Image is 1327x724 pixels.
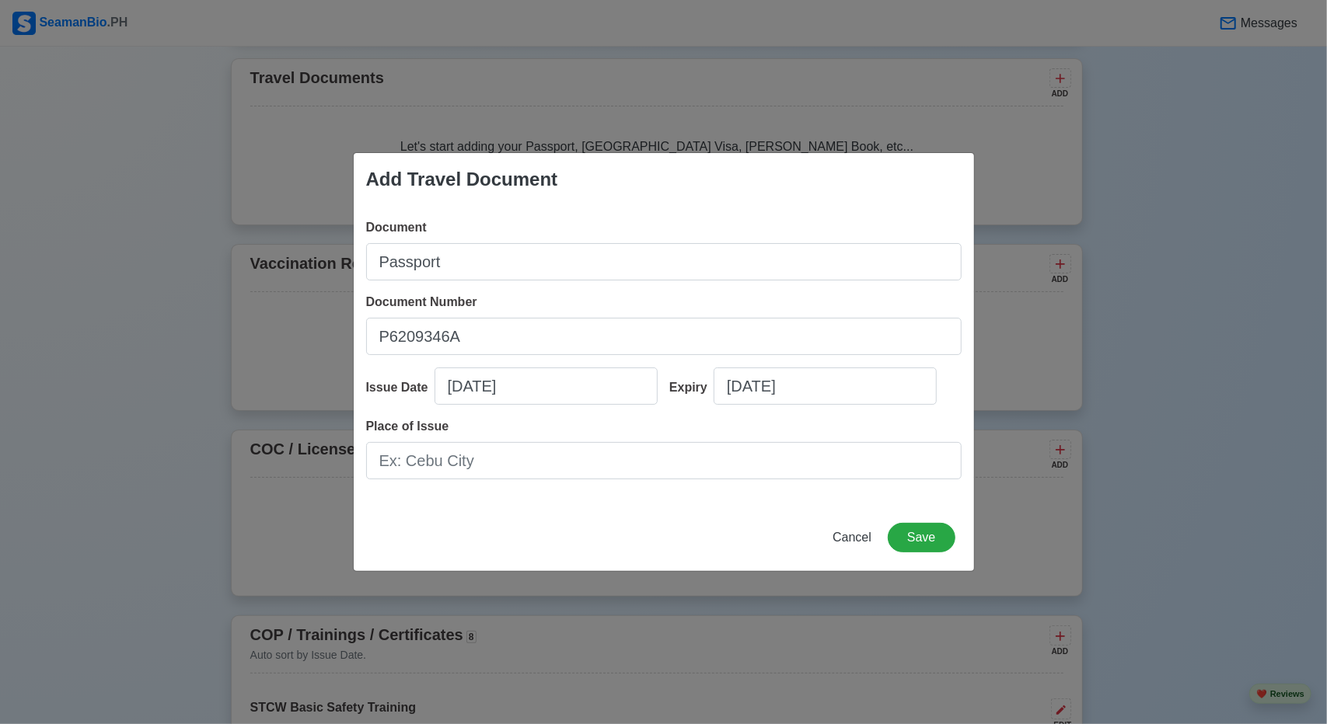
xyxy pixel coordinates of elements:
[366,442,962,479] input: Ex: Cebu City
[833,531,871,544] span: Cancel
[366,378,435,397] div: Issue Date
[366,221,427,234] span: Document
[366,419,449,433] span: Place of Issue
[822,523,882,552] button: Cancel
[366,295,477,308] span: Document Number
[669,378,714,397] div: Expiry
[888,523,955,552] button: Save
[366,165,558,193] div: Add Travel Document
[366,318,962,355] input: Ex: P12345678B
[366,243,962,280] input: Ex: Passport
